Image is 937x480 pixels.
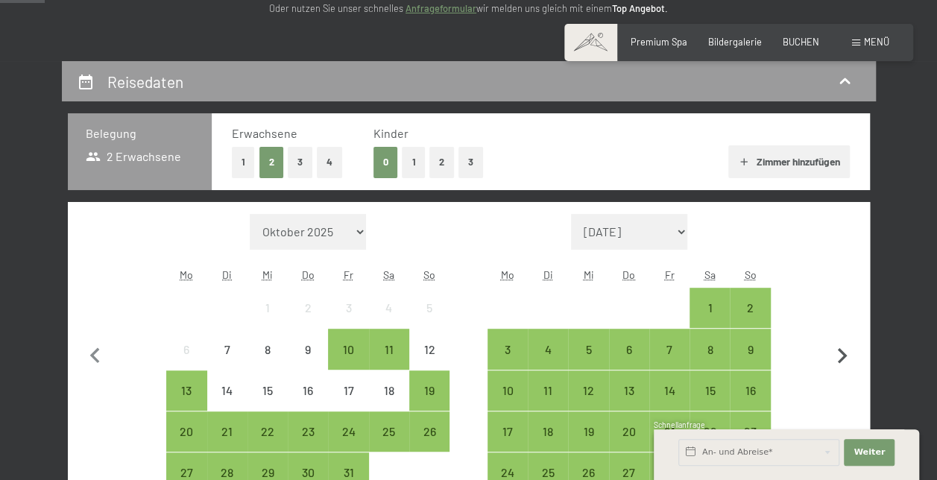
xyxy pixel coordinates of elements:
div: 26 [411,426,448,463]
div: Mon Oct 13 2025 [166,370,206,411]
strong: Top Angebot. [612,2,668,14]
div: Anreise nicht möglich [328,370,368,411]
div: 7 [209,344,246,381]
div: 6 [611,344,648,381]
div: Tue Nov 11 2025 [528,370,568,411]
abbr: Samstag [383,268,394,281]
div: Fri Oct 24 2025 [328,411,368,452]
span: Schnellanfrage [654,420,705,429]
div: Mon Nov 03 2025 [488,329,528,369]
div: Anreise nicht möglich [288,370,328,411]
div: Fri Oct 17 2025 [328,370,368,411]
abbr: Donnerstag [622,268,635,281]
div: Thu Nov 13 2025 [609,370,649,411]
div: 12 [570,385,607,422]
div: 17 [489,426,526,463]
div: Anreise nicht möglich [247,288,288,328]
div: 17 [329,385,367,422]
div: 2 [731,302,769,339]
div: Anreise möglich [528,411,568,452]
div: 20 [168,426,205,463]
div: Anreise möglich [409,411,449,452]
div: 6 [168,344,205,381]
abbr: Mittwoch [262,268,273,281]
div: 4 [370,302,408,339]
button: 3 [288,147,312,177]
div: Sun Oct 26 2025 [409,411,449,452]
div: Thu Nov 06 2025 [609,329,649,369]
div: Fri Nov 07 2025 [649,329,690,369]
div: 12 [411,344,448,381]
div: Anreise nicht möglich [409,288,449,328]
div: Sat Oct 18 2025 [369,370,409,411]
div: Anreise möglich [369,329,409,369]
div: 14 [209,385,246,422]
div: Wed Oct 22 2025 [247,411,288,452]
div: Anreise möglich [328,411,368,452]
button: 1 [232,147,255,177]
div: Thu Nov 20 2025 [609,411,649,452]
button: 3 [458,147,483,177]
div: Wed Oct 08 2025 [247,329,288,369]
div: 13 [168,385,205,422]
div: Anreise möglich [730,411,770,452]
abbr: Sonntag [745,268,757,281]
div: Anreise möglich [568,411,608,452]
div: Thu Oct 23 2025 [288,411,328,452]
div: Anreise möglich [288,411,328,452]
div: Sat Oct 11 2025 [369,329,409,369]
div: 23 [289,426,326,463]
a: BUCHEN [783,36,819,48]
h2: Reisedaten [107,72,183,91]
div: Sat Nov 22 2025 [690,411,730,452]
div: Anreise nicht möglich [247,370,288,411]
span: Weiter [854,446,885,458]
div: 18 [529,426,567,463]
div: 13 [611,385,648,422]
div: Wed Oct 01 2025 [247,288,288,328]
div: 9 [289,344,326,381]
div: Anreise möglich [649,411,690,452]
div: Anreise möglich [690,370,730,411]
div: Anreise möglich [166,411,206,452]
div: 8 [249,344,286,381]
div: 10 [489,385,526,422]
div: 16 [731,385,769,422]
div: Anreise nicht möglich [288,329,328,369]
button: 0 [373,147,398,177]
div: Anreise möglich [528,329,568,369]
div: 16 [289,385,326,422]
div: 7 [651,344,688,381]
div: Sun Nov 09 2025 [730,329,770,369]
a: Premium Spa [631,36,687,48]
div: 5 [570,344,607,381]
div: Anreise möglich [609,370,649,411]
div: Sat Nov 08 2025 [690,329,730,369]
div: Anreise möglich [690,411,730,452]
div: Anreise möglich [568,329,608,369]
h3: Belegung [86,125,195,142]
div: Sat Nov 01 2025 [690,288,730,328]
span: 2 Erwachsene [86,148,182,165]
abbr: Sonntag [423,268,435,281]
div: 4 [529,344,567,381]
div: Anreise möglich [609,411,649,452]
div: Wed Nov 05 2025 [568,329,608,369]
abbr: Mittwoch [583,268,593,281]
div: 11 [529,385,567,422]
a: Anfrageformular [406,2,476,14]
div: 3 [489,344,526,381]
div: Tue Nov 18 2025 [528,411,568,452]
div: Tue Oct 14 2025 [207,370,247,411]
div: Sat Oct 25 2025 [369,411,409,452]
div: 3 [329,302,367,339]
div: Anreise möglich [247,411,288,452]
div: Thu Oct 02 2025 [288,288,328,328]
div: Anreise möglich [328,329,368,369]
div: Sun Oct 19 2025 [409,370,449,411]
div: Thu Oct 16 2025 [288,370,328,411]
abbr: Freitag [344,268,353,281]
div: Wed Nov 12 2025 [568,370,608,411]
